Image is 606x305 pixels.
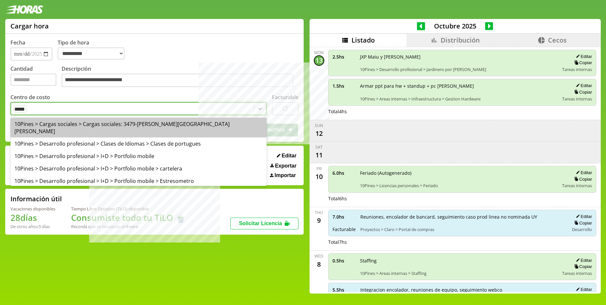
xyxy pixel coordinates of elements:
[562,66,592,72] span: Tareas internas
[275,152,298,159] button: Editar
[314,215,324,226] div: 9
[62,65,298,89] label: Descripción
[268,163,298,169] button: Exportar
[425,22,485,30] span: Octubre 2025
[332,170,355,176] span: 6.0 hs
[58,39,130,61] label: Tipo de hora
[314,128,324,139] div: 12
[10,162,267,175] div: 10Pines > Desarrollo profesional > I+D > Portfolio mobile > cartelera
[315,144,323,150] div: Sat
[314,150,324,160] div: 11
[282,153,296,159] span: Editar
[360,83,558,89] span: Armar ppt para hw + standup + pc [PERSON_NAME]
[332,214,356,220] span: 7.0 hs
[126,224,138,229] b: Enero
[332,258,355,264] span: 0.5 hs
[10,224,55,229] div: De otros años: 5 días
[574,83,592,88] button: Editar
[572,220,592,226] button: Copiar
[441,36,480,45] span: Distribución
[548,36,567,45] span: Cecos
[315,123,323,128] div: Sun
[562,270,592,276] span: Tareas internas
[275,172,296,178] span: Importar
[10,137,267,150] div: 10Pines > Desarrollo profesional > Clases de Idiomas > Clases de portugues
[360,226,565,232] span: Proyectos > Claro > Portal de compras
[360,270,558,276] span: 10Pines > Areas internas > Staffing
[574,214,592,219] button: Editar
[562,183,592,188] span: Tareas internas
[332,287,356,293] span: 5.5 hs
[360,54,558,60] span: JXP Maiu y [PERSON_NAME]
[5,5,43,14] img: logotipo
[10,150,267,162] div: 10Pines > Desarrollo profesional > I+D > Portfolio mobile
[71,212,186,224] h1: Consumiste todo tu TiLO 🍵
[62,74,293,87] textarea: Descripción
[58,47,124,60] select: Tipo de hora
[360,170,558,176] span: Feriado (Autogenerado)
[351,36,375,45] span: Listado
[332,226,356,232] span: Facturable
[10,175,267,187] div: 10Pines > Desarrollo profesional > I+D > Portfolio mobile > Estresometro
[360,258,558,264] span: Staffing
[10,194,62,203] h2: Información útil
[572,60,592,65] button: Copiar
[10,22,49,30] h1: Cargar hora
[574,54,592,59] button: Editar
[10,212,55,224] h1: 28 días
[10,65,62,89] label: Cantidad
[314,253,323,259] div: Wed
[332,54,355,60] span: 2.5 hs
[10,118,267,137] div: 10Pines > Cargas sociales > Cargas sociales: 3479-[PERSON_NAME][GEOGRAPHIC_DATA][PERSON_NAME]
[572,264,592,269] button: Copiar
[10,94,50,101] label: Centro de costo
[360,287,565,293] span: Integracion encolador, reuniones de equipo, seguimiento webco
[332,83,355,89] span: 1.5 hs
[328,239,597,245] div: Total 7 hs
[572,176,592,182] button: Copiar
[230,218,298,229] button: Solicitar Licencia
[314,171,324,182] div: 10
[71,224,186,229] div: Recordá que se renuevan en
[328,108,597,115] div: Total 4 hs
[310,47,601,293] div: scrollable content
[574,170,592,175] button: Editar
[275,163,296,169] span: Exportar
[314,259,324,269] div: 8
[316,166,322,171] div: Fri
[360,214,565,220] span: Reuniones, encolador de bancard, seguimiento caso prod linea no nominada UY
[360,96,558,102] span: 10Pines > Areas internas > Infraestructura > Gestion Hardware
[314,50,324,55] div: Mon
[10,74,56,86] input: Cantidad
[71,206,186,212] div: Tiempo Libre Optativo (TiLO) disponible
[10,39,25,46] label: Fecha
[574,287,592,292] button: Editar
[10,206,55,212] div: Vacaciones disponibles
[360,183,558,188] span: 10Pines > Licencias personales > Feriado
[574,258,592,263] button: Editar
[328,195,597,202] div: Total 6 hs
[572,89,592,95] button: Copiar
[272,94,298,101] label: Facturable
[572,226,592,232] span: Desarrollo
[360,66,558,72] span: 10Pines > Desarrollo profesional > Jardinero por [PERSON_NAME]
[562,96,592,102] span: Tareas internas
[239,221,282,226] span: Solicitar Licencia
[314,55,324,66] div: 13
[315,210,323,215] div: Thu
